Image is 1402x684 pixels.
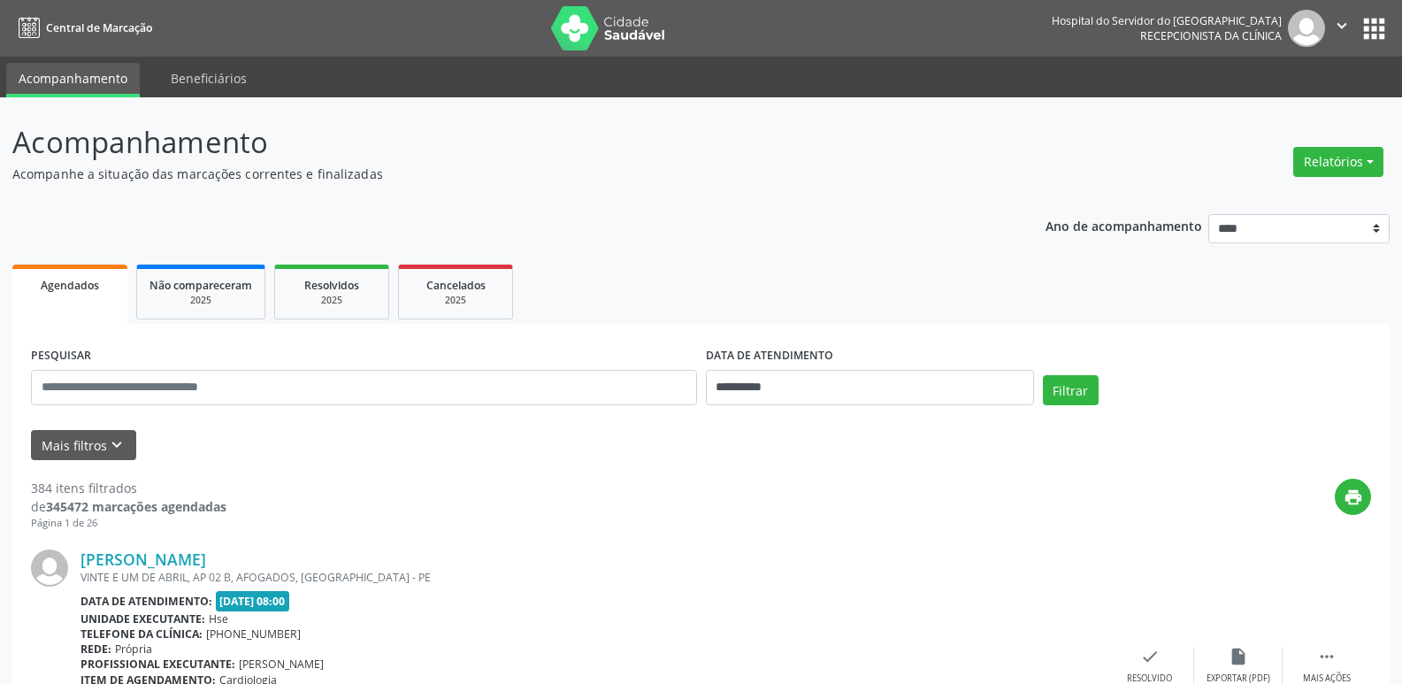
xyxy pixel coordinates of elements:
i: print [1344,488,1363,507]
button: apps [1359,13,1390,44]
span: Hse [209,611,228,626]
span: [PERSON_NAME] [239,657,324,672]
span: Não compareceram [149,278,252,293]
b: Unidade executante: [80,611,205,626]
i:  [1317,647,1337,666]
img: img [31,550,68,587]
a: Central de Marcação [12,13,152,42]
i:  [1332,16,1352,35]
a: Acompanhamento [6,63,140,97]
div: 384 itens filtrados [31,479,226,497]
button: print [1335,479,1371,515]
span: Própria [115,642,152,657]
label: DATA DE ATENDIMENTO [706,342,833,370]
div: Hospital do Servidor do [GEOGRAPHIC_DATA] [1052,13,1282,28]
i: keyboard_arrow_down [107,435,126,455]
button: Relatórios [1293,147,1383,177]
p: Acompanhe a situação das marcações correntes e finalizadas [12,165,977,183]
a: [PERSON_NAME] [80,550,206,569]
span: Cancelados [426,278,486,293]
span: Agendados [41,278,99,293]
span: Central de Marcação [46,20,152,35]
span: Resolvidos [304,278,359,293]
div: 2025 [149,294,252,307]
b: Telefone da clínica: [80,626,203,642]
b: Profissional executante: [80,657,235,672]
span: Recepcionista da clínica [1140,28,1282,43]
button: Filtrar [1043,375,1099,405]
button: Mais filtroskeyboard_arrow_down [31,430,136,461]
b: Rede: [80,642,111,657]
p: Acompanhamento [12,120,977,165]
b: Data de atendimento: [80,594,212,609]
i: check [1140,647,1160,666]
strong: 345472 marcações agendadas [46,498,226,515]
img: img [1288,10,1325,47]
div: 2025 [411,294,500,307]
div: de [31,497,226,516]
i: insert_drive_file [1229,647,1248,666]
div: Página 1 de 26 [31,516,226,531]
span: [DATE] 08:00 [216,591,290,611]
div: VINTE E UM DE ABRIL, AP 02 B, AFOGADOS, [GEOGRAPHIC_DATA] - PE [80,570,1106,585]
label: PESQUISAR [31,342,91,370]
button:  [1325,10,1359,47]
p: Ano de acompanhamento [1046,214,1202,236]
a: Beneficiários [158,63,259,94]
div: 2025 [287,294,376,307]
span: [PHONE_NUMBER] [206,626,301,642]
